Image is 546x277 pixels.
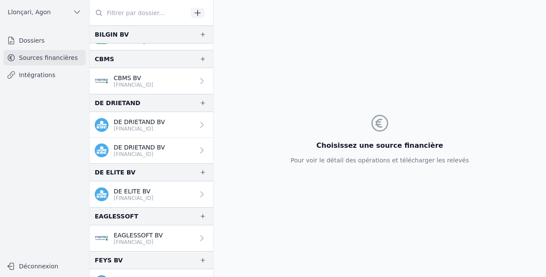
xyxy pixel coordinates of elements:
a: Dossiers [3,33,86,48]
a: Intégrations [3,67,86,83]
p: [FINANCIAL_ID] [114,81,153,88]
p: DE ELITE BV [114,187,153,196]
input: Filtrer par dossier... [90,5,188,21]
p: [FINANCIAL_ID] [114,125,165,132]
button: Déconnexion [3,259,86,273]
p: [FINANCIAL_ID] [114,195,153,202]
div: DE DRIETAND [95,98,140,108]
img: kbc.png [95,187,109,201]
a: DE DRIETAND BV [FINANCIAL_ID] [90,138,213,163]
h3: Choisissez une source financière [291,140,469,151]
div: DE ELITE BV [95,167,136,177]
a: CBMS BV [FINANCIAL_ID] [90,68,213,94]
img: kbc.png [95,143,109,157]
p: EAGLESSOFT BV [114,231,163,240]
button: Llonçari, Agon [3,5,86,19]
p: DE DRIETAND BV [114,118,165,126]
a: DE DRIETAND BV [FINANCIAL_ID] [90,112,213,138]
div: EAGLESSOFT [95,211,138,221]
p: [FINANCIAL_ID] [114,239,163,246]
img: FINTRO_BE_BUSINESS_GEBABEBB.png [95,231,109,245]
img: kbc.png [95,118,109,132]
a: Sources financières [3,50,86,65]
div: CBMS [95,54,114,64]
span: Llonçari, Agon [8,8,51,16]
img: FINTRO_BE_BUSINESS_GEBABEBB.png [95,74,109,88]
p: Pour voir le détail des opérations et télécharger les relevés [291,156,469,165]
a: EAGLESSOFT BV [FINANCIAL_ID] [90,225,213,251]
a: DE ELITE BV [FINANCIAL_ID] [90,181,213,207]
div: FEYS BV [95,255,123,265]
p: [FINANCIAL_ID] [114,151,165,158]
div: BILGIN BV [95,29,129,40]
p: DE DRIETAND BV [114,143,165,152]
p: CBMS BV [114,74,153,82]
